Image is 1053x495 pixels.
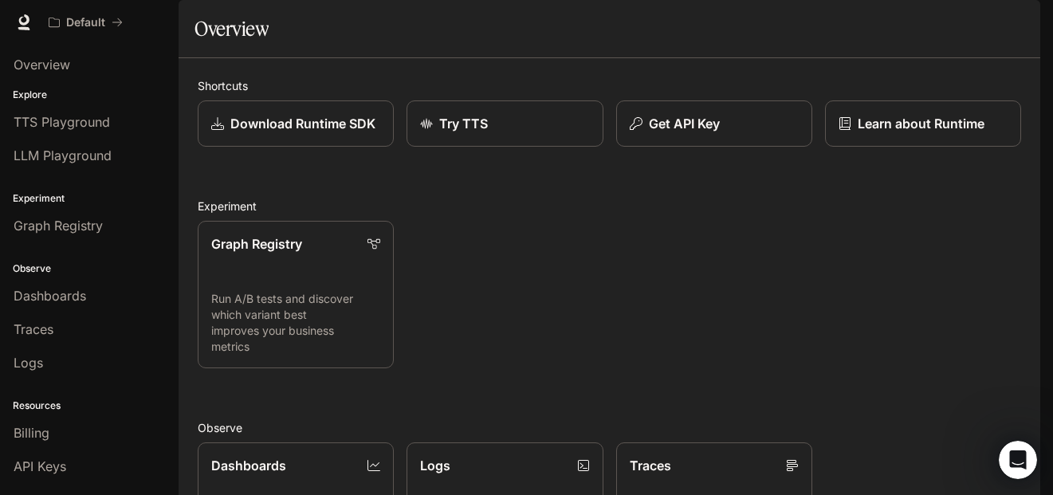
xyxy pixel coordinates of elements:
[66,16,105,29] p: Default
[999,441,1037,479] iframe: Intercom live chat
[211,456,286,475] p: Dashboards
[194,13,269,45] h1: Overview
[198,198,1021,214] h2: Experiment
[198,221,394,368] a: Graph RegistryRun A/B tests and discover which variant best improves your business metrics
[858,114,984,133] p: Learn about Runtime
[198,100,394,147] a: Download Runtime SDK
[439,114,488,133] p: Try TTS
[825,100,1021,147] a: Learn about Runtime
[630,456,671,475] p: Traces
[41,6,130,38] button: All workspaces
[198,419,1021,436] h2: Observe
[649,114,720,133] p: Get API Key
[407,100,603,147] a: Try TTS
[616,100,812,147] button: Get API Key
[420,456,450,475] p: Logs
[230,114,375,133] p: Download Runtime SDK
[211,234,302,253] p: Graph Registry
[198,77,1021,94] h2: Shortcuts
[211,291,380,355] p: Run A/B tests and discover which variant best improves your business metrics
